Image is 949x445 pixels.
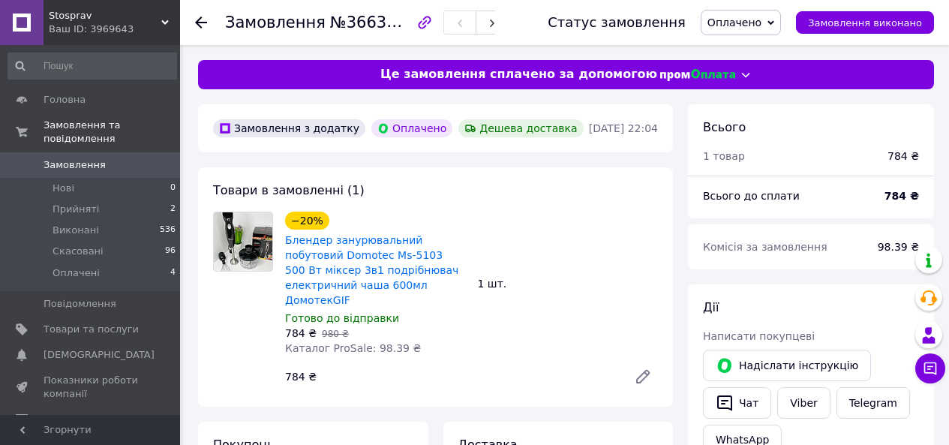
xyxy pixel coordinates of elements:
button: Замовлення виконано [796,11,934,34]
span: Stosprav [49,9,161,23]
span: Прийняті [53,203,99,216]
a: Блендер занурювальний побутовий Domotec Ms-5103 500 Вт міксер 3в1 подрібнювач електричний чаша 60... [285,234,458,306]
span: [DEMOGRAPHIC_DATA] [44,348,155,362]
div: 784 ₴ [279,366,622,387]
span: Нові [53,182,74,195]
div: Повернутися назад [195,15,207,30]
div: −20% [285,212,329,230]
a: Telegram [836,387,910,419]
span: Оплачено [707,17,761,29]
span: Дії [703,300,719,314]
span: 1 товар [703,150,745,162]
div: 784 ₴ [887,149,919,164]
span: 98.39 ₴ [878,241,919,253]
b: 784 ₴ [884,190,919,202]
span: 4 [170,266,176,280]
div: 1 шт. [472,273,665,294]
span: Замовлення [225,14,326,32]
span: Готово до відправки [285,312,399,324]
span: Замовлення виконано [808,17,922,29]
span: 536 [160,224,176,237]
input: Пошук [8,53,177,80]
span: Повідомлення [44,297,116,311]
span: Всього [703,120,746,134]
span: Товари та послуги [44,323,139,336]
span: 0 [170,182,176,195]
span: Скасовані [53,245,104,258]
span: 980 ₴ [322,329,349,339]
a: Редагувати [628,362,658,392]
time: [DATE] 22:04 [589,122,658,134]
span: Це замовлення сплачено за допомогою [380,66,657,83]
span: Всього до сплати [703,190,800,202]
div: Ваш ID: 3969643 [49,23,180,36]
span: Головна [44,93,86,107]
div: Замовлення з додатку [213,119,365,137]
span: Написати покупцеві [703,330,815,342]
span: 784 ₴ [285,327,317,339]
div: Статус замовлення [548,15,686,30]
img: Блендер занурювальний побутовий Domotec Ms-5103 500 Вт міксер 3в1 подрібнювач електричний чаша 60... [214,212,272,271]
span: Виконані [53,224,99,237]
span: Комісія за замовлення [703,241,827,253]
a: Viber [777,387,830,419]
span: 96 [165,245,176,258]
span: №366377508 [330,13,437,32]
span: Каталог ProSale: 98.39 ₴ [285,342,421,354]
span: Замовлення та повідомлення [44,119,180,146]
span: Відгуки [44,413,83,427]
span: 2 [170,203,176,216]
div: Дешева доставка [458,119,583,137]
span: Товари в замовленні (1) [213,183,365,197]
button: Чат [703,387,771,419]
span: Оплачені [53,266,100,280]
button: Надіслати інструкцію [703,350,871,381]
span: Замовлення [44,158,106,172]
span: Показники роботи компанії [44,374,139,401]
button: Чат з покупцем [915,353,945,383]
div: Оплачено [371,119,452,137]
